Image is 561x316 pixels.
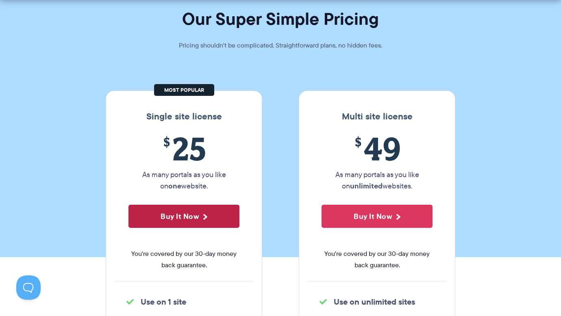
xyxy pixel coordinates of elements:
button: Buy It Now [322,205,433,228]
p: As many portals as you like on websites. [322,169,433,192]
strong: Use on 1 site [141,296,186,308]
h3: Multi site license [307,111,447,122]
span: 25 [128,130,239,167]
p: Pricing shouldn't be complicated. Straightforward plans, no hidden fees. [159,40,402,51]
strong: Use on unlimited sites [334,296,415,308]
span: You're covered by our 30-day money back guarantee. [128,248,239,271]
h3: Single site license [114,111,254,122]
iframe: Toggle Customer Support [16,275,41,300]
strong: one [168,180,181,191]
span: 49 [322,130,433,167]
p: As many portals as you like on website. [128,169,239,192]
span: You're covered by our 30-day money back guarantee. [322,248,433,271]
button: Buy It Now [128,205,239,228]
strong: unlimited [350,180,383,191]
